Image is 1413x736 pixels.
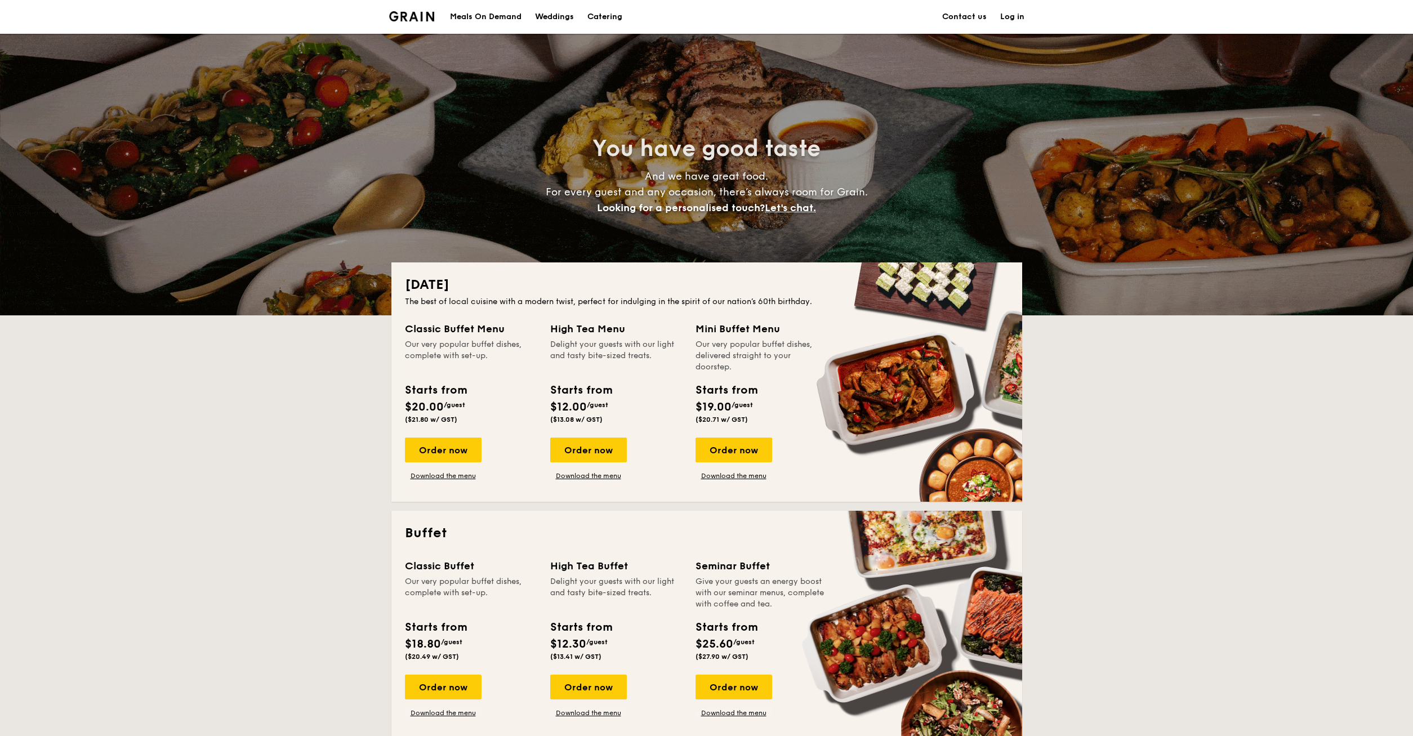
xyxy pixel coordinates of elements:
[405,416,457,423] span: ($21.80 w/ GST)
[696,339,827,373] div: Our very popular buffet dishes, delivered straight to your doorstep.
[405,400,444,414] span: $20.00
[405,438,482,462] div: Order now
[597,202,765,214] span: Looking for a personalised touch?
[696,637,733,651] span: $25.60
[550,637,586,651] span: $12.30
[546,170,868,214] span: And we have great food. For every guest and any occasion, there’s always room for Grain.
[405,558,537,574] div: Classic Buffet
[550,708,627,717] a: Download the menu
[550,675,627,699] div: Order now
[550,558,682,574] div: High Tea Buffet
[765,202,816,214] span: Let's chat.
[696,416,748,423] span: ($20.71 w/ GST)
[405,296,1009,307] div: The best of local cuisine with a modern twist, perfect for indulging in the spirit of our nation’...
[592,135,821,162] span: You have good taste
[550,471,627,480] a: Download the menu
[696,675,772,699] div: Order now
[405,321,537,337] div: Classic Buffet Menu
[732,401,753,409] span: /guest
[696,708,772,717] a: Download the menu
[405,653,459,661] span: ($20.49 w/ GST)
[550,321,682,337] div: High Tea Menu
[550,339,682,373] div: Delight your guests with our light and tasty bite-sized treats.
[696,321,827,337] div: Mini Buffet Menu
[405,708,482,717] a: Download the menu
[696,382,757,399] div: Starts from
[441,638,462,646] span: /guest
[696,400,732,414] span: $19.00
[550,382,612,399] div: Starts from
[550,438,627,462] div: Order now
[389,11,435,21] img: Grain
[405,675,482,699] div: Order now
[444,401,465,409] span: /guest
[696,653,748,661] span: ($27.90 w/ GST)
[405,276,1009,294] h2: [DATE]
[550,619,612,636] div: Starts from
[696,471,772,480] a: Download the menu
[696,438,772,462] div: Order now
[586,638,608,646] span: /guest
[550,576,682,610] div: Delight your guests with our light and tasty bite-sized treats.
[587,401,608,409] span: /guest
[550,653,601,661] span: ($13.41 w/ GST)
[405,619,466,636] div: Starts from
[696,558,827,574] div: Seminar Buffet
[405,382,466,399] div: Starts from
[405,524,1009,542] h2: Buffet
[733,638,755,646] span: /guest
[696,576,827,610] div: Give your guests an energy boost with our seminar menus, complete with coffee and tea.
[405,471,482,480] a: Download the menu
[696,619,757,636] div: Starts from
[550,416,603,423] span: ($13.08 w/ GST)
[550,400,587,414] span: $12.00
[405,339,537,373] div: Our very popular buffet dishes, complete with set-up.
[389,11,435,21] a: Logotype
[405,637,441,651] span: $18.80
[405,576,537,610] div: Our very popular buffet dishes, complete with set-up.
